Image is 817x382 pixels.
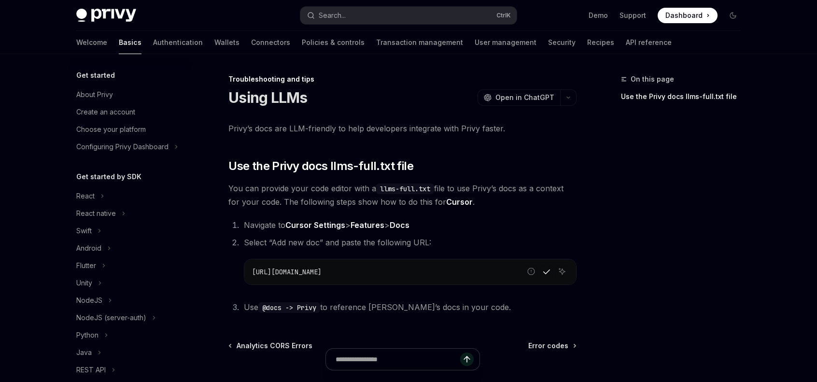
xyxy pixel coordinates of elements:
[76,295,102,306] div: NodeJS
[620,11,646,20] a: Support
[119,31,141,54] a: Basics
[76,364,106,376] div: REST API
[302,31,365,54] a: Policies & controls
[228,122,577,135] span: Privy’s docs are LLM-friendly to help developers integrate with Privy faster.
[76,347,92,358] div: Java
[69,103,192,121] a: Create an account
[76,260,96,271] div: Flutter
[69,86,192,103] a: About Privy
[69,274,192,292] button: Toggle Unity section
[76,277,92,289] div: Unity
[69,344,192,361] button: Toggle Java section
[631,73,674,85] span: On this page
[76,171,141,183] h5: Get started by SDK
[621,89,748,104] a: Use the Privy docs llms-full.txt file
[69,205,192,222] button: Toggle React native section
[69,138,192,156] button: Toggle Configuring Privy Dashboard section
[69,309,192,326] button: Toggle NodeJS (server-auth) section
[540,265,553,278] button: Copy the contents from the code block
[244,238,431,247] span: Select “Add new doc” and paste the following URL:
[228,158,413,174] span: Use the Privy docs llms-full.txt file
[525,265,537,278] button: Report incorrect code
[76,329,99,341] div: Python
[548,31,576,54] a: Security
[665,11,703,20] span: Dashboard
[214,31,239,54] a: Wallets
[626,31,672,54] a: API reference
[76,124,146,135] div: Choose your platform
[76,89,113,100] div: About Privy
[76,225,92,237] div: Swift
[237,341,312,351] span: Analytics CORS Errors
[76,208,116,219] div: React native
[76,9,136,22] img: dark logo
[228,89,308,106] h1: Using LLMs
[658,8,718,23] a: Dashboard
[495,93,554,102] span: Open in ChatGPT
[319,10,346,21] div: Search...
[478,89,560,106] button: Open in ChatGPT
[228,182,577,209] span: You can provide your code editor with a file to use Privy’s docs as a context for your code. The ...
[446,197,473,207] a: Cursor
[76,190,95,202] div: React
[351,220,384,230] strong: Features
[228,74,577,84] div: Troubleshooting and tips
[69,326,192,344] button: Toggle Python section
[300,7,517,24] button: Open search
[76,31,107,54] a: Welcome
[587,31,614,54] a: Recipes
[244,220,409,230] span: Navigate to > >
[528,341,568,351] span: Error codes
[725,8,741,23] button: Toggle dark mode
[556,265,568,278] button: Ask AI
[229,341,312,351] a: Analytics CORS Errors
[76,106,135,118] div: Create an account
[76,141,169,153] div: Configuring Privy Dashboard
[475,31,536,54] a: User management
[496,12,511,19] span: Ctrl K
[69,240,192,257] button: Toggle Android section
[460,353,474,366] button: Send message
[251,31,290,54] a: Connectors
[153,31,203,54] a: Authentication
[69,257,192,274] button: Toggle Flutter section
[589,11,608,20] a: Demo
[285,220,345,230] strong: Cursor Settings
[69,292,192,309] button: Toggle NodeJS section
[390,220,409,230] strong: Docs
[528,341,576,351] a: Error codes
[76,242,101,254] div: Android
[69,121,192,138] a: Choose your platform
[376,184,434,194] code: llms-full.txt
[76,312,146,324] div: NodeJS (server-auth)
[376,31,463,54] a: Transaction management
[69,361,192,379] button: Toggle REST API section
[69,222,192,240] button: Toggle Swift section
[336,349,460,370] input: Ask a question...
[244,302,511,312] span: Use to reference [PERSON_NAME]’s docs in your code.
[76,70,115,81] h5: Get started
[252,268,322,276] span: [URL][DOMAIN_NAME]
[258,302,320,313] code: @docs -> Privy
[69,187,192,205] button: Toggle React section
